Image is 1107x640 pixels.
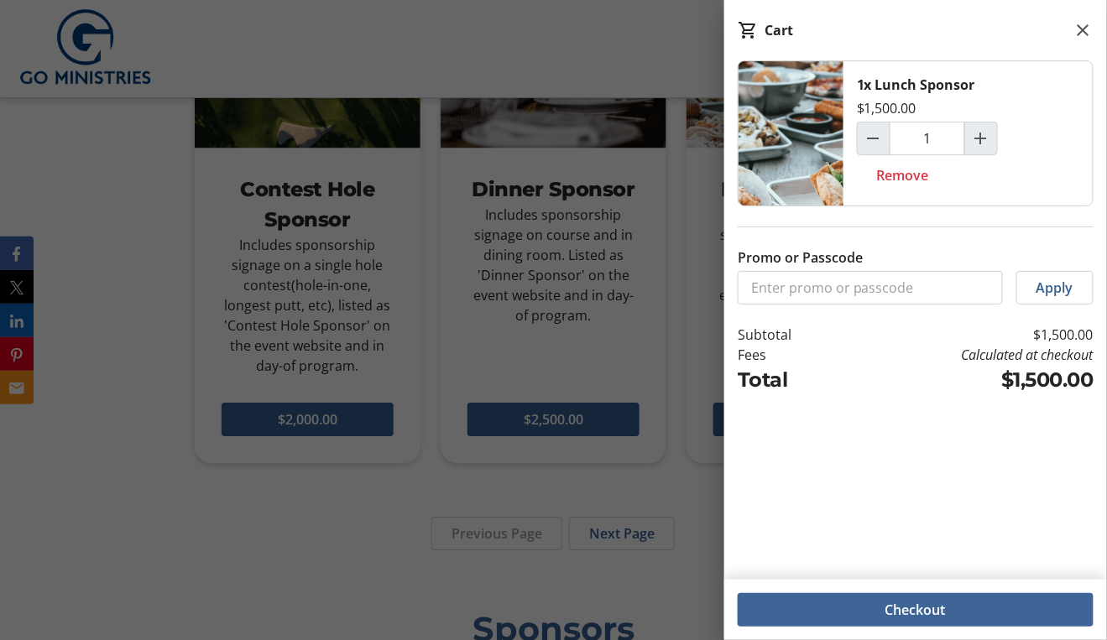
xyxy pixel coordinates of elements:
[890,122,965,155] input: Lunch Sponsor Quantity
[738,345,841,365] td: Fees
[857,75,975,95] div: 1x Lunch Sponsor
[1037,278,1073,298] span: Apply
[885,600,946,620] span: Checkout
[738,247,863,268] label: Promo or Passcode
[738,365,841,395] td: Total
[841,325,1094,345] td: $1,500.00
[738,271,1003,304] input: Enter promo or passcode
[738,325,841,345] td: Subtotal
[965,122,997,154] button: Increment by one
[858,122,890,154] button: Decrement by one
[1016,271,1094,304] button: Apply
[857,98,916,118] div: $1,500.00
[738,593,1094,627] button: Checkout
[765,20,793,40] div: Cart
[877,165,929,185] span: Remove
[857,159,949,192] button: Remove
[841,365,1094,395] td: $1,500.00
[841,345,1094,365] td: Calculated at checkout
[739,61,843,206] img: Lunch Sponsor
